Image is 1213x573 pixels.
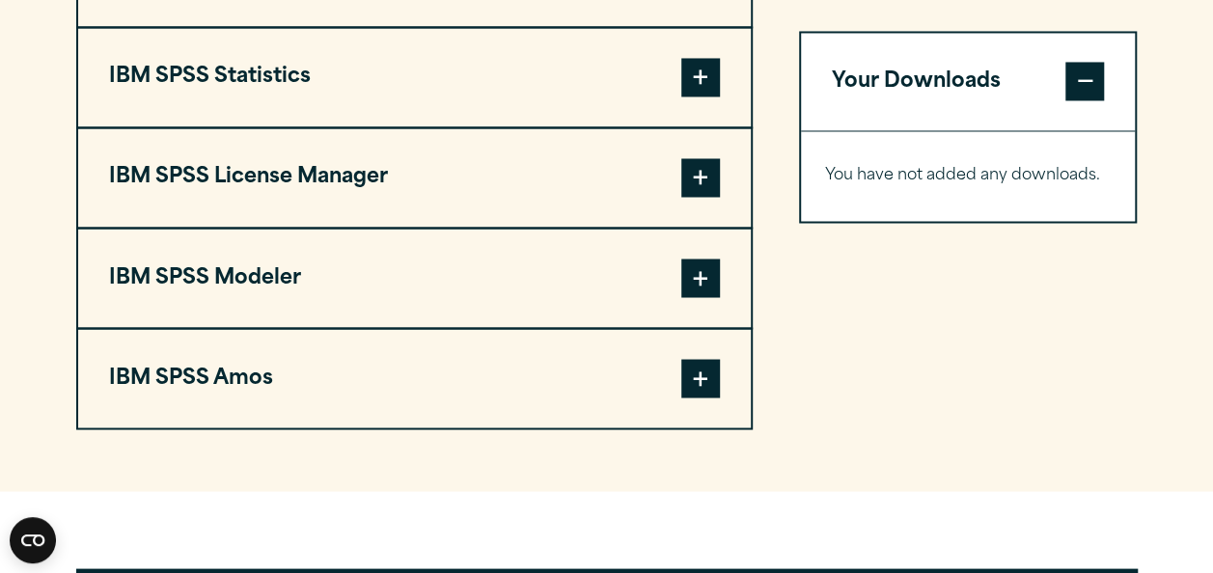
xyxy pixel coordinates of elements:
p: You have not added any downloads. [825,163,1112,191]
button: Open CMP widget [10,517,56,563]
button: Your Downloads [801,33,1136,131]
button: IBM SPSS Modeler [78,229,751,327]
div: Your Downloads [801,131,1136,222]
button: IBM SPSS Statistics [78,28,751,126]
button: IBM SPSS Amos [78,329,751,427]
button: IBM SPSS License Manager [78,128,751,227]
